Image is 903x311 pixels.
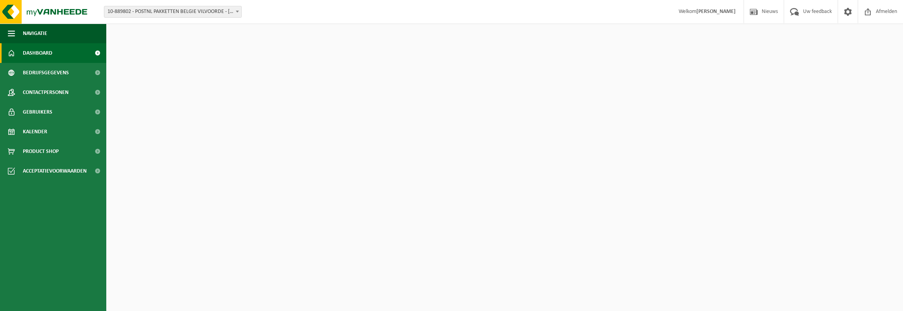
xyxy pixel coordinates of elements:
span: Product Shop [23,142,59,161]
span: 10-889802 - POSTNL PAKKETTEN BELGIE VILVOORDE - VILVOORDE [104,6,241,17]
span: Contactpersonen [23,83,68,102]
span: Acceptatievoorwaarden [23,161,87,181]
span: Navigatie [23,24,47,43]
span: Gebruikers [23,102,52,122]
strong: [PERSON_NAME] [696,9,736,15]
span: 10-889802 - POSTNL PAKKETTEN BELGIE VILVOORDE - VILVOORDE [104,6,242,18]
span: Bedrijfsgegevens [23,63,69,83]
span: Kalender [23,122,47,142]
span: Dashboard [23,43,52,63]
